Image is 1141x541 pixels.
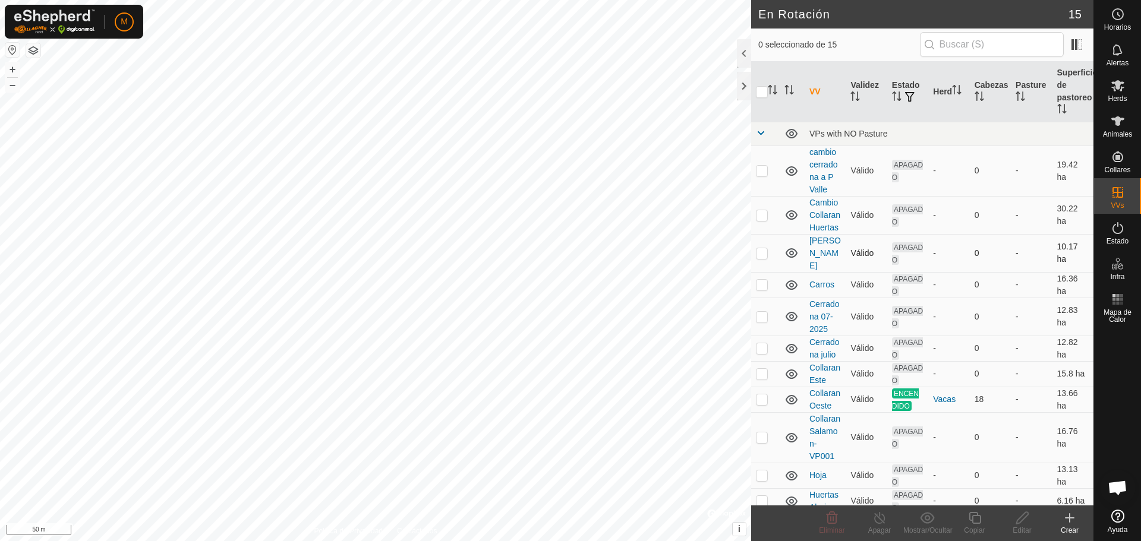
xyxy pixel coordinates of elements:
[738,524,740,534] span: i
[1052,336,1093,361] td: 12.82 ha
[970,412,1011,463] td: 0
[846,336,887,361] td: Válido
[933,164,965,177] div: -
[850,93,860,103] p-sorticon: Activar para ordenar
[1011,196,1052,234] td: -
[933,342,965,355] div: -
[975,93,984,103] p-sorticon: Activar para ordenar
[892,426,923,449] span: APAGADO
[970,336,1011,361] td: 0
[951,525,998,536] div: Copiar
[1016,93,1025,103] p-sorticon: Activar para ordenar
[397,526,437,536] a: Contáctenos
[1052,272,1093,298] td: 16.36 ha
[809,299,840,334] a: Cerradona 07-2025
[970,298,1011,336] td: 0
[805,62,846,122] th: VV
[952,87,962,96] p-sorticon: Activar para ordenar
[121,15,128,28] span: M
[1011,361,1052,387] td: -
[1011,234,1052,272] td: -
[933,495,965,507] div: -
[933,247,965,260] div: -
[1052,62,1093,122] th: Superficie de pastoreo
[809,129,1089,138] div: VPs with NO Pasture
[892,337,923,360] span: APAGADO
[1011,298,1052,336] td: -
[846,62,887,122] th: Validez
[892,160,923,182] span: APAGADO
[1111,202,1124,209] span: VVs
[846,272,887,298] td: Válido
[1011,336,1052,361] td: -
[892,306,923,328] span: APAGADO
[1052,298,1093,336] td: 12.83 ha
[846,488,887,514] td: Válido
[970,145,1011,196] td: 0
[1011,387,1052,412] td: -
[809,414,840,461] a: Collaran Salamon-VP001
[1110,273,1124,280] span: Infra
[846,412,887,463] td: Válido
[846,298,887,336] td: Válido
[809,198,840,232] a: Cambio Collaran Huertas
[933,393,965,406] div: Vacas
[1108,95,1127,102] span: Herds
[970,234,1011,272] td: 0
[920,32,1064,57] input: Buscar (S)
[784,87,794,96] p-sorticon: Activar para ordenar
[970,463,1011,488] td: 0
[928,62,969,122] th: Herd
[970,488,1011,514] td: 0
[970,196,1011,234] td: 0
[1104,166,1130,173] span: Collares
[846,196,887,234] td: Válido
[758,39,920,51] span: 0 seleccionado de 15
[846,361,887,387] td: Válido
[1052,412,1093,463] td: 16.76 ha
[1100,470,1136,505] div: Chat abierto
[892,204,923,227] span: APAGADO
[1046,525,1093,536] div: Crear
[1108,526,1128,533] span: Ayuda
[933,469,965,482] div: -
[1011,488,1052,514] td: -
[5,62,20,77] button: +
[758,7,1068,21] h2: En Rotación
[970,361,1011,387] td: 0
[1052,387,1093,412] td: 13.66 ha
[14,10,95,34] img: Logo Gallagher
[892,93,902,103] p-sorticon: Activar para ordenar
[933,431,965,444] div: -
[887,62,928,122] th: Estado
[809,147,837,194] a: cambio cerradona a P Valle
[892,363,923,385] span: APAGADO
[970,62,1011,122] th: Cabezas
[892,464,923,487] span: APAGADO
[809,363,840,385] a: Collaran Este
[892,490,923,512] span: APAGADO
[846,463,887,488] td: Válido
[933,209,965,222] div: -
[809,337,840,359] a: Cerradona julio
[970,272,1011,298] td: 0
[1052,488,1093,514] td: 6.16 ha
[970,387,1011,412] td: 18
[809,388,840,410] a: Collaran Oeste
[1011,463,1052,488] td: -
[809,490,839,512] a: Huertas Abajo
[892,242,923,265] span: APAGADO
[5,43,20,57] button: Restablecer Mapa
[1097,309,1138,323] span: Mapa de Calor
[1052,361,1093,387] td: 15.8 ha
[1011,272,1052,298] td: -
[903,525,951,536] div: Mostrar/Ocultar
[846,234,887,272] td: Válido
[846,387,887,412] td: Válido
[1107,238,1129,245] span: Estado
[809,236,841,270] a: [PERSON_NAME]
[1011,412,1052,463] td: -
[1103,131,1132,138] span: Animales
[933,311,965,323] div: -
[1052,196,1093,234] td: 30.22 ha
